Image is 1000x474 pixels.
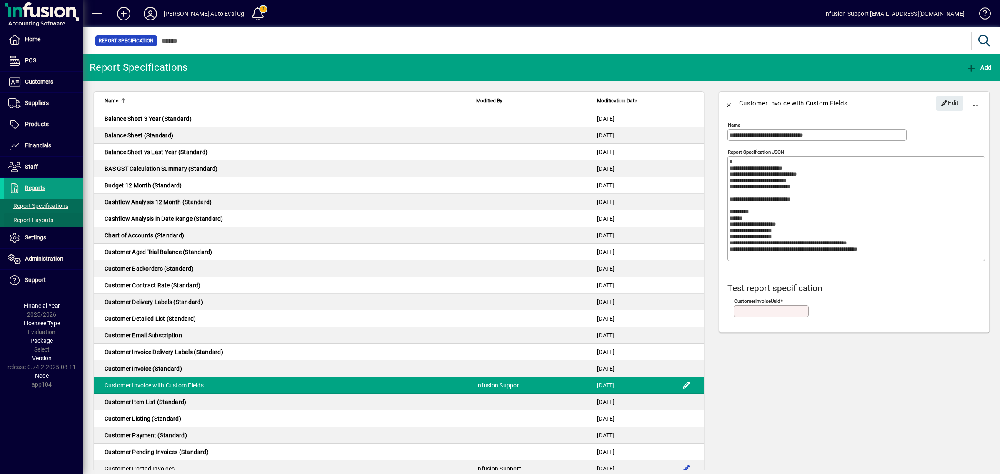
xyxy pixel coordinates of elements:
div: Name [105,96,466,105]
div: Report Specifications [90,61,187,74]
a: Report Layouts [4,213,83,227]
span: Customer Invoice Delivery Labels (Standard) [105,349,223,355]
span: Settings [25,234,46,241]
span: Support [25,277,46,283]
span: Customer Pending Invoices (Standard) [105,449,208,455]
a: Home [4,29,83,50]
span: POS [25,57,36,64]
span: Package [30,337,53,344]
span: Balance Sheet vs Last Year (Standard) [105,149,207,155]
a: POS [4,50,83,71]
span: Customer Listing (Standard) [105,415,181,422]
span: Customers [25,78,53,85]
td: [DATE] [592,377,650,394]
span: Customer Backorders (Standard) [105,265,194,272]
span: Customer Invoice with Custom Fields [105,382,204,389]
span: Report Specifications [8,202,68,209]
mat-label: Report Specification JSON [728,149,784,155]
span: Licensee Type [24,320,60,327]
span: Modified By [476,96,502,105]
span: Administration [25,255,63,262]
td: [DATE] [592,427,650,444]
span: Customer Email Subscription [105,332,182,339]
a: Suppliers [4,93,83,114]
span: Balance Sheet 3 Year (Standard) [105,115,192,122]
span: Customer Item List (Standard) [105,399,186,405]
a: Products [4,114,83,135]
span: Customer Detailed List (Standard) [105,315,196,322]
td: [DATE] [592,110,650,127]
td: [DATE] [592,410,650,427]
a: Financials [4,135,83,156]
td: [DATE] [592,227,650,244]
td: [DATE] [592,244,650,260]
div: [PERSON_NAME] Auto Eval Cg [164,7,245,20]
span: Customer Contract Rate (Standard) [105,282,200,289]
td: [DATE] [592,210,650,227]
span: Budget 12 Month (Standard) [105,182,182,189]
button: Add [964,60,993,75]
span: Cashflow Analysis in Date Range (Standard) [105,215,223,222]
td: [DATE] [592,177,650,194]
td: [DATE] [592,444,650,460]
h4: Test report specification [727,283,985,294]
span: Products [25,121,49,127]
span: Balance Sheet (Standard) [105,132,173,139]
td: [DATE] [592,277,650,294]
a: Support [4,270,83,291]
td: [DATE] [592,394,650,410]
td: [DATE] [592,294,650,310]
td: [DATE] [592,194,650,210]
span: Reports [25,185,45,191]
button: Profile [137,6,164,21]
td: [DATE] [592,310,650,327]
div: Infusion Support [EMAIL_ADDRESS][DOMAIN_NAME] [824,7,965,20]
a: Staff [4,157,83,177]
div: Customer Invoice with Custom Fields [739,97,847,110]
mat-label: Name [728,122,740,128]
td: [DATE] [592,160,650,177]
td: [DATE] [592,127,650,144]
span: Edit [941,96,959,110]
span: Customer Aged Trial Balance (Standard) [105,249,212,255]
span: Infusion Support [476,382,521,389]
a: Administration [4,249,83,269]
span: Suppliers [25,100,49,106]
td: [DATE] [592,327,650,344]
td: [DATE] [592,344,650,360]
button: More options [965,93,985,113]
span: Report Specification [99,37,154,45]
a: Report Specifications [4,199,83,213]
td: [DATE] [592,360,650,377]
span: Customer Posted Invoices [105,465,175,472]
a: Customers [4,72,83,92]
span: Staff [25,163,38,170]
div: Modification Date [597,96,645,105]
span: Cashflow Analysis 12 Month (Standard) [105,199,212,205]
span: Financials [25,142,51,149]
span: Report Layouts [8,217,53,223]
button: Edit [936,96,963,111]
a: Knowledge Base [973,2,990,29]
span: Financial Year [24,302,60,309]
span: Modification Date [597,96,637,105]
span: Node [35,372,49,379]
span: Name [105,96,118,105]
a: Settings [4,227,83,248]
button: Back [719,93,739,113]
span: Infusion Support [476,465,521,472]
span: Customer Payment (Standard) [105,432,187,439]
button: Add [110,6,137,21]
mat-label: customerInvoiceUuid [734,298,780,304]
span: Customer Invoice (Standard) [105,365,182,372]
span: BAS GST Calculation Summary (Standard) [105,165,218,172]
button: Edit [680,379,693,392]
span: Customer Delivery Labels (Standard) [105,299,203,305]
span: Home [25,36,40,42]
span: Add [966,64,991,71]
td: [DATE] [592,144,650,160]
span: Chart of Accounts (Standard) [105,232,184,239]
span: Version [32,355,52,362]
td: [DATE] [592,260,650,277]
